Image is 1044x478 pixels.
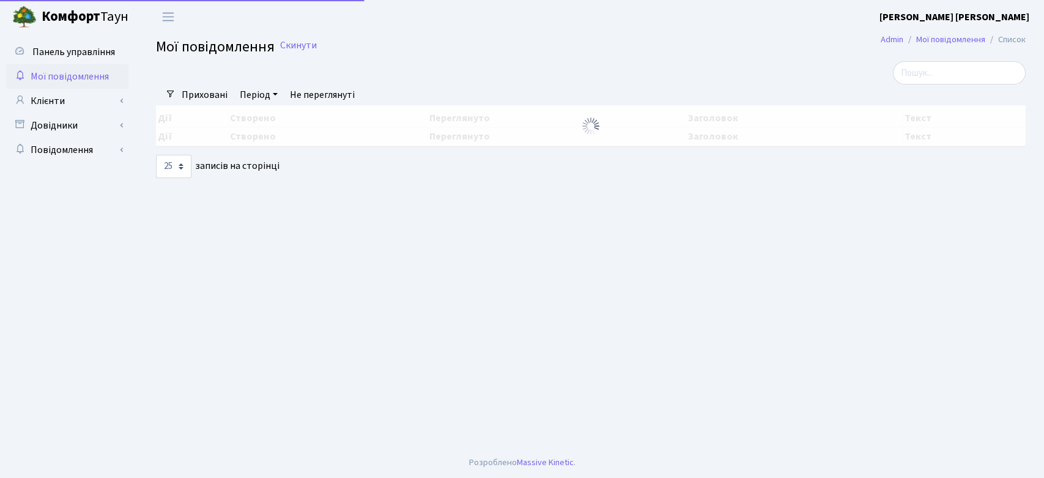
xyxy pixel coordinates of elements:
div: Розроблено . [469,456,576,469]
input: Пошук... [893,61,1026,84]
button: Переключити навігацію [153,7,183,27]
nav: breadcrumb [862,27,1044,53]
a: [PERSON_NAME] [PERSON_NAME] [879,10,1029,24]
a: Massive Kinetic [517,456,574,469]
a: Admin [881,33,903,46]
a: Приховані [177,84,232,105]
b: Комфорт [42,7,100,26]
a: Мої повідомлення [916,33,985,46]
img: logo.png [12,5,37,29]
a: Панель управління [6,40,128,64]
a: Не переглянуті [285,84,360,105]
a: Клієнти [6,89,128,113]
a: Мої повідомлення [6,64,128,89]
a: Повідомлення [6,138,128,162]
a: Період [235,84,283,105]
img: Обробка... [581,116,601,136]
select: записів на сторінці [156,155,191,178]
span: Мої повідомлення [31,70,109,83]
span: Таун [42,7,128,28]
li: Список [985,33,1026,47]
span: Панель управління [32,45,115,59]
label: записів на сторінці [156,155,280,178]
span: Мої повідомлення [156,36,275,58]
a: Довідники [6,113,128,138]
a: Скинути [280,40,317,51]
